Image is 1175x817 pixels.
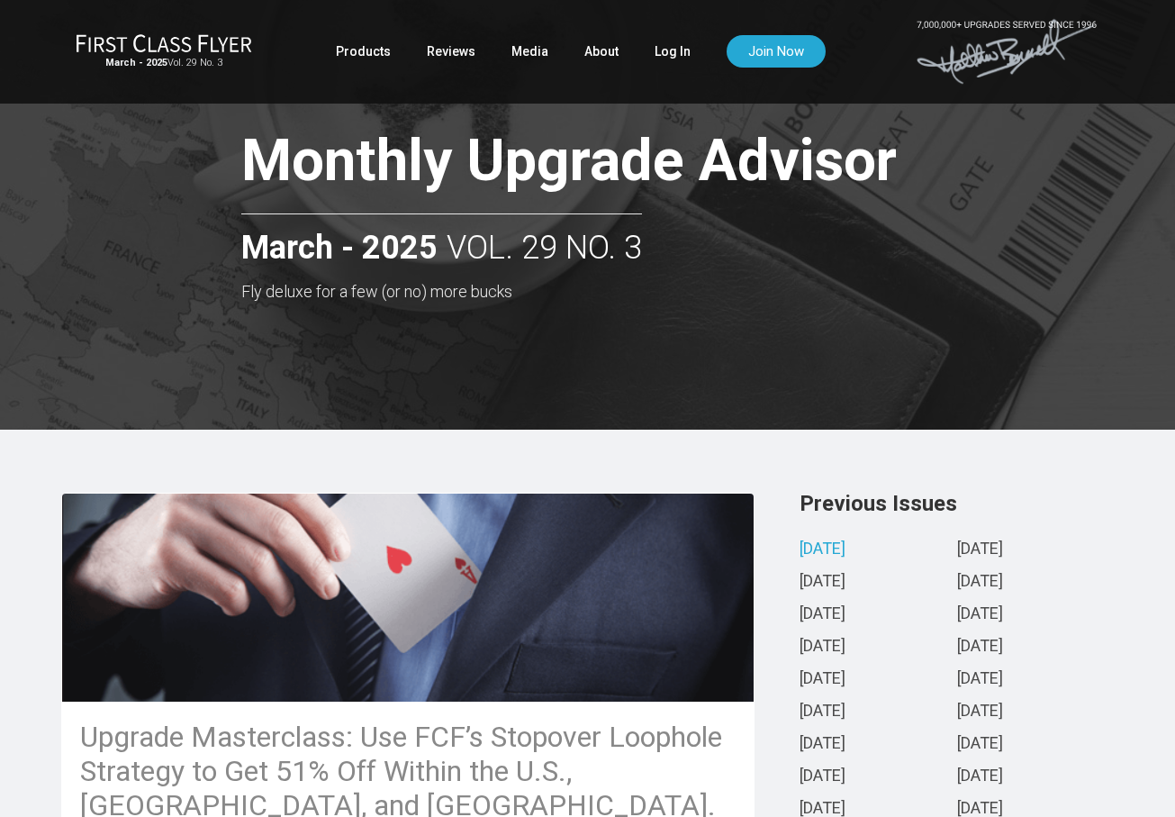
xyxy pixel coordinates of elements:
a: [DATE] [800,605,845,624]
a: [DATE] [957,670,1003,689]
h2: Vol. 29 No. 3 [241,213,642,267]
a: Log In [655,35,691,68]
h3: Fly deluxe for a few (or no) more bucks [241,283,1025,301]
a: [DATE] [800,638,845,657]
a: [DATE] [800,703,845,722]
a: [DATE] [957,767,1003,786]
a: [DATE] [800,735,845,754]
a: About [584,35,619,68]
a: [DATE] [957,638,1003,657]
a: Reviews [427,35,475,68]
a: [DATE] [957,540,1003,559]
a: Join Now [727,35,826,68]
h1: Monthly Upgrade Advisor [241,130,1025,199]
strong: March - 2025 [241,231,438,267]
a: Media [511,35,548,68]
a: [DATE] [800,670,845,689]
h3: Previous Issues [800,493,1115,514]
a: First Class FlyerMarch - 2025Vol. 29 No. 3 [76,33,252,69]
a: [DATE] [800,767,845,786]
a: [DATE] [957,573,1003,592]
a: [DATE] [957,605,1003,624]
strong: March - 2025 [105,57,167,68]
a: [DATE] [800,573,845,592]
a: [DATE] [957,735,1003,754]
img: First Class Flyer [76,33,252,52]
a: Products [336,35,391,68]
a: [DATE] [957,703,1003,722]
a: [DATE] [800,540,845,559]
small: Vol. 29 No. 3 [76,57,252,69]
